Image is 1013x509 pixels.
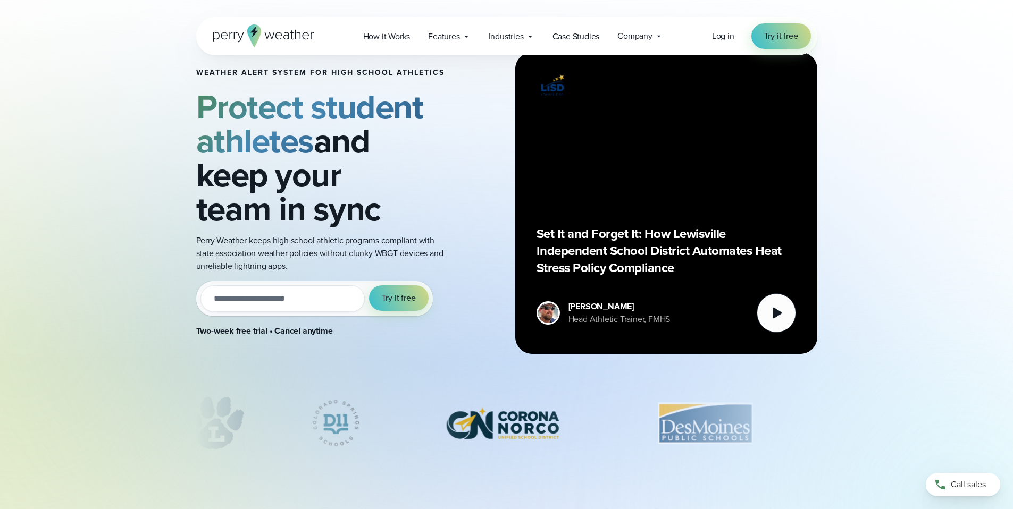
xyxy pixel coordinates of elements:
[427,396,578,449] div: 4 of 12
[617,30,652,43] span: Company
[764,30,798,43] span: Try it free
[363,30,411,43] span: How it Works
[196,396,817,455] div: slideshow
[196,90,445,226] h2: and keep your team in sync
[296,396,376,449] div: 3 of 12
[712,30,734,42] span: Log in
[354,26,420,47] a: How it Works
[951,478,986,491] span: Call sales
[427,396,578,449] img: Corona-Norco-Unified-School-District.svg
[296,396,376,449] img: Colorado-Springs-School-District.svg
[537,225,796,276] p: Set It and Forget It: How Lewisville Independent School District Automates Heat Stress Policy Com...
[428,30,459,43] span: Features
[369,285,429,311] button: Try it free
[926,473,1000,496] a: Call sales
[186,396,245,449] div: 2 of 12
[568,313,671,326] div: Head Athletic Trainer, FMHS
[537,73,568,97] img: Lewisville ISD logo
[751,23,811,49] a: Try it free
[543,26,609,47] a: Case Studies
[196,82,423,166] strong: Protect student athletes
[552,30,600,43] span: Case Studies
[196,325,333,337] strong: Two-week free trial • Cancel anytime
[382,292,416,304] span: Try it free
[629,396,780,449] div: 5 of 12
[629,396,780,449] img: Des-Moines-Public-Schools.svg
[712,30,734,43] a: Log in
[196,69,445,77] h1: Weather Alert System for High School Athletics
[196,234,445,273] p: Perry Weather keeps high school athletic programs compliant with state association weather polici...
[538,303,558,323] img: cody-henschke-headshot
[489,30,524,43] span: Industries
[568,300,671,313] div: [PERSON_NAME]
